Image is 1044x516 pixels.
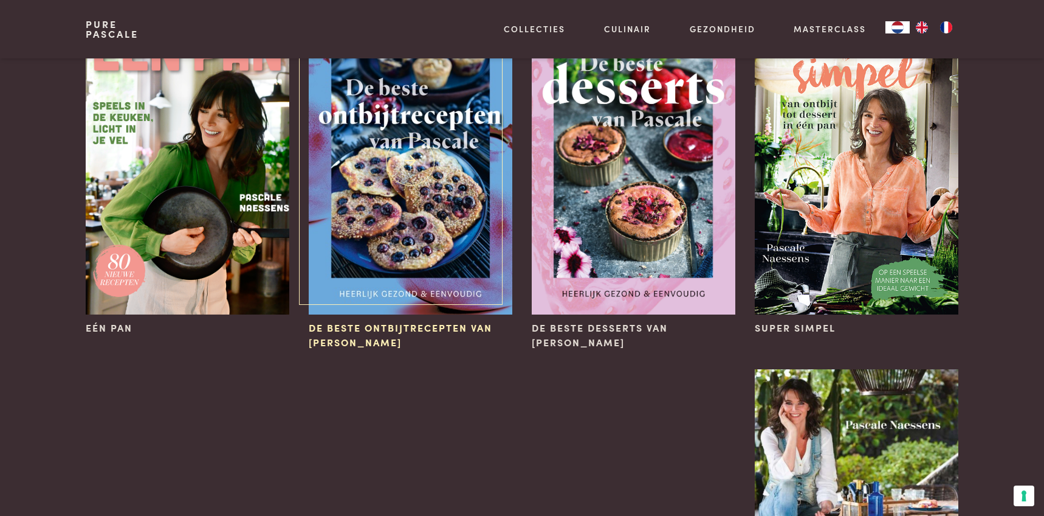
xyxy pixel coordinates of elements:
[532,9,735,315] img: De beste desserts van Pascale
[755,9,958,335] a: Super Simpel Super Simpel
[86,9,289,315] img: Eén pan
[910,21,934,33] a: EN
[885,21,910,33] div: Language
[910,21,958,33] ul: Language list
[885,21,910,33] a: NL
[604,23,651,35] a: Culinair
[1014,486,1034,506] button: Uw voorkeuren voor toestemming voor trackingtechnologieën
[885,21,958,33] aside: Language selected: Nederlands
[794,23,866,35] a: Masterclass
[690,23,755,35] a: Gezondheid
[934,21,958,33] a: FR
[86,19,139,39] a: PurePascale
[532,321,735,350] span: De beste desserts van [PERSON_NAME]
[504,23,565,35] a: Collecties
[309,321,512,350] span: De beste ontbijtrecepten van [PERSON_NAME]
[532,9,735,350] a: De beste desserts van Pascale De beste desserts van [PERSON_NAME]
[755,321,836,335] span: Super Simpel
[86,9,289,335] a: Eén pan Eén pan
[309,9,512,350] a: De beste ontbijtrecepten van Pascale De beste ontbijtrecepten van [PERSON_NAME]
[755,9,958,315] img: Super Simpel
[86,321,132,335] span: Eén pan
[309,9,512,315] img: De beste ontbijtrecepten van Pascale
